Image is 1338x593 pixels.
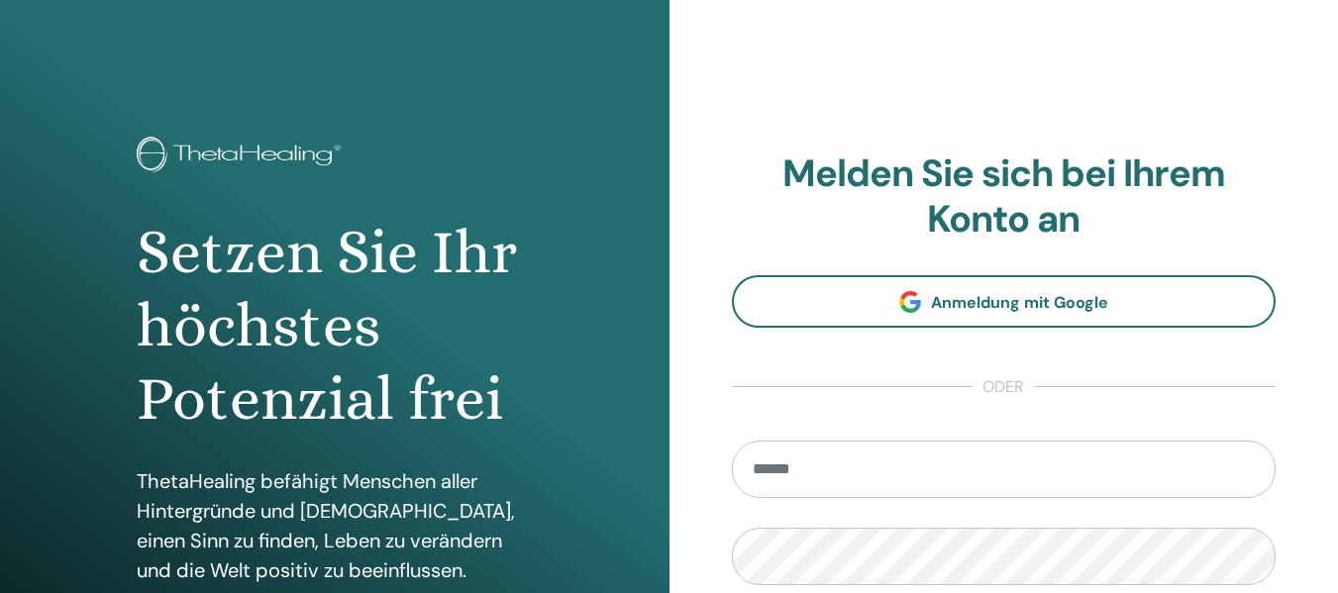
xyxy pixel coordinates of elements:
[973,375,1034,399] span: oder
[931,292,1108,313] span: Anmeldung mit Google
[732,151,1277,242] h2: Melden Sie sich bei Ihrem Konto an
[137,466,533,585] p: ThetaHealing befähigt Menschen aller Hintergründe und [DEMOGRAPHIC_DATA], einen Sinn zu finden, L...
[137,216,533,437] h1: Setzen Sie Ihr höchstes Potenzial frei
[732,275,1277,328] a: Anmeldung mit Google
